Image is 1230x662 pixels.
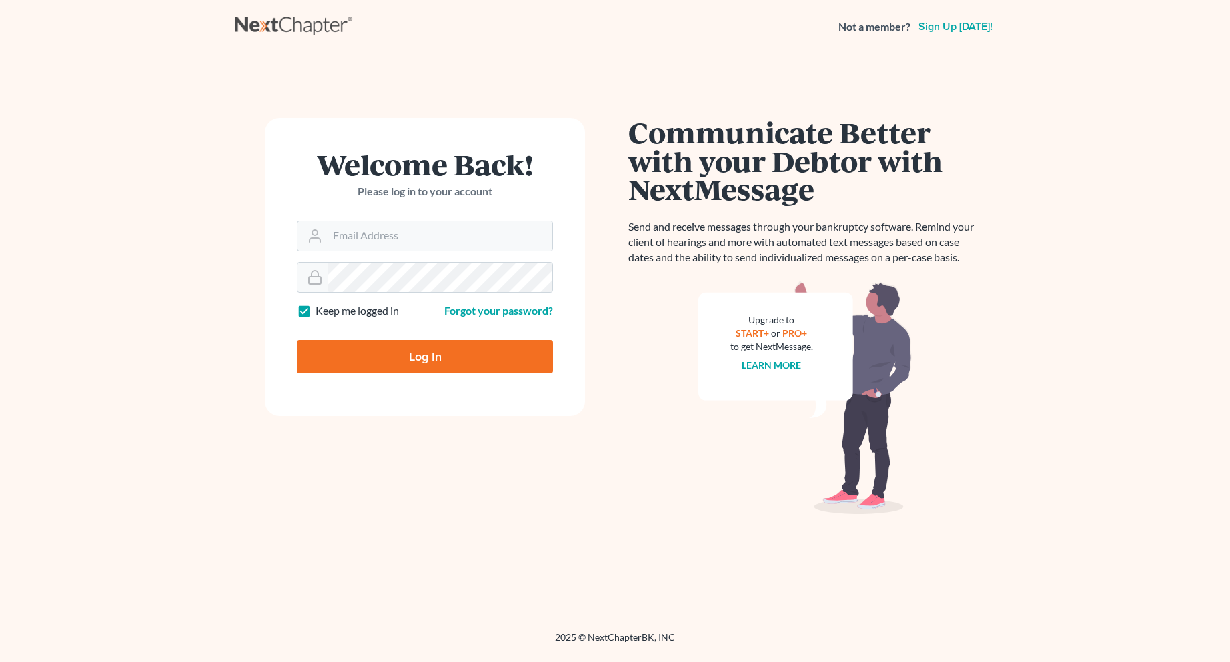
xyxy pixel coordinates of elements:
[297,150,553,179] h1: Welcome Back!
[916,21,995,32] a: Sign up [DATE]!
[235,631,995,655] div: 2025 © NextChapterBK, INC
[628,219,982,265] p: Send and receive messages through your bankruptcy software. Remind your client of hearings and mo...
[628,118,982,203] h1: Communicate Better with your Debtor with NextMessage
[297,184,553,199] p: Please log in to your account
[742,359,802,371] a: Learn more
[772,327,781,339] span: or
[297,340,553,373] input: Log In
[328,221,552,251] input: Email Address
[316,303,399,319] label: Keep me logged in
[730,340,813,353] div: to get NextMessage.
[736,327,770,339] a: START+
[698,281,912,515] img: nextmessage_bg-59042aed3d76b12b5cd301f8e5b87938c9018125f34e5fa2b7a6b67550977c72.svg
[783,327,808,339] a: PRO+
[444,304,553,317] a: Forgot your password?
[730,313,813,327] div: Upgrade to
[838,19,910,35] strong: Not a member?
